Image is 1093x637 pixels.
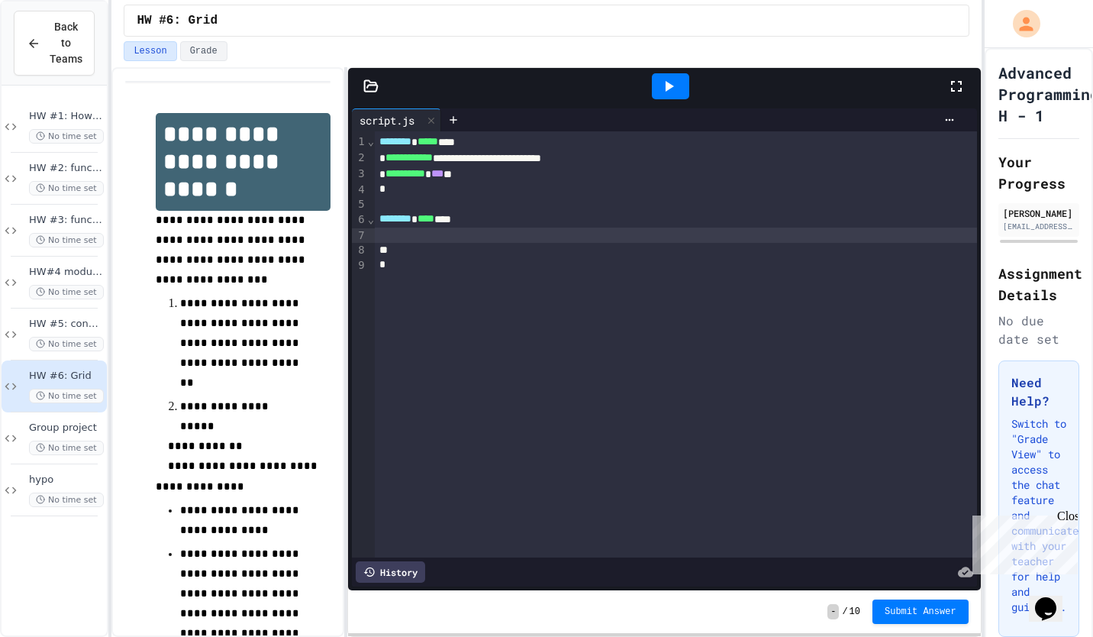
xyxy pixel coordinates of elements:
[352,167,367,183] div: 3
[29,110,104,123] span: HW #1: How are you feeling?
[356,561,425,583] div: History
[885,606,956,618] span: Submit Answer
[827,604,839,619] span: -
[998,263,1079,306] h2: Assignment Details
[1003,221,1075,232] div: [EMAIL_ADDRESS][DOMAIN_NAME]
[50,19,82,67] span: Back to Teams
[352,134,367,150] div: 1
[997,6,1044,41] div: My Account
[29,162,104,175] span: HW #2: functions
[124,41,176,61] button: Lesson
[180,41,227,61] button: Grade
[29,214,104,227] span: HW #3: functions with return
[29,285,104,299] span: No time set
[1011,373,1066,410] h3: Need Help?
[352,150,367,167] div: 2
[998,312,1079,348] div: No due date set
[842,606,847,618] span: /
[850,606,860,618] span: 10
[352,243,367,258] div: 8
[1011,416,1066,615] p: Switch to "Grade View" to access the chat feature and communicate with your teacher for help and ...
[352,228,367,244] div: 7
[1003,206,1075,220] div: [PERSON_NAME]
[998,151,1079,194] h2: Your Progress
[367,135,375,147] span: Fold line
[352,183,367,198] div: 4
[29,266,104,279] span: HW#4 modules and quadratic equation
[29,370,104,383] span: HW #6: Grid
[352,258,367,273] div: 9
[29,474,104,487] span: hypo
[1029,576,1078,622] iframe: chat widget
[29,318,104,331] span: HW #5: conditionals
[872,600,969,624] button: Submit Answer
[367,213,375,225] span: Fold line
[29,233,104,247] span: No time set
[352,212,367,228] div: 6
[6,6,105,97] div: Chat with us now!Close
[29,389,104,403] span: No time set
[137,11,218,30] span: HW #6: Grid
[29,337,104,351] span: No time set
[966,509,1078,574] iframe: chat widget
[29,441,104,455] span: No time set
[29,493,104,507] span: No time set
[14,11,95,76] button: Back to Teams
[352,112,422,128] div: script.js
[352,197,367,212] div: 5
[29,422,104,435] span: Group project
[352,108,441,131] div: script.js
[29,129,104,144] span: No time set
[29,181,104,196] span: No time set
